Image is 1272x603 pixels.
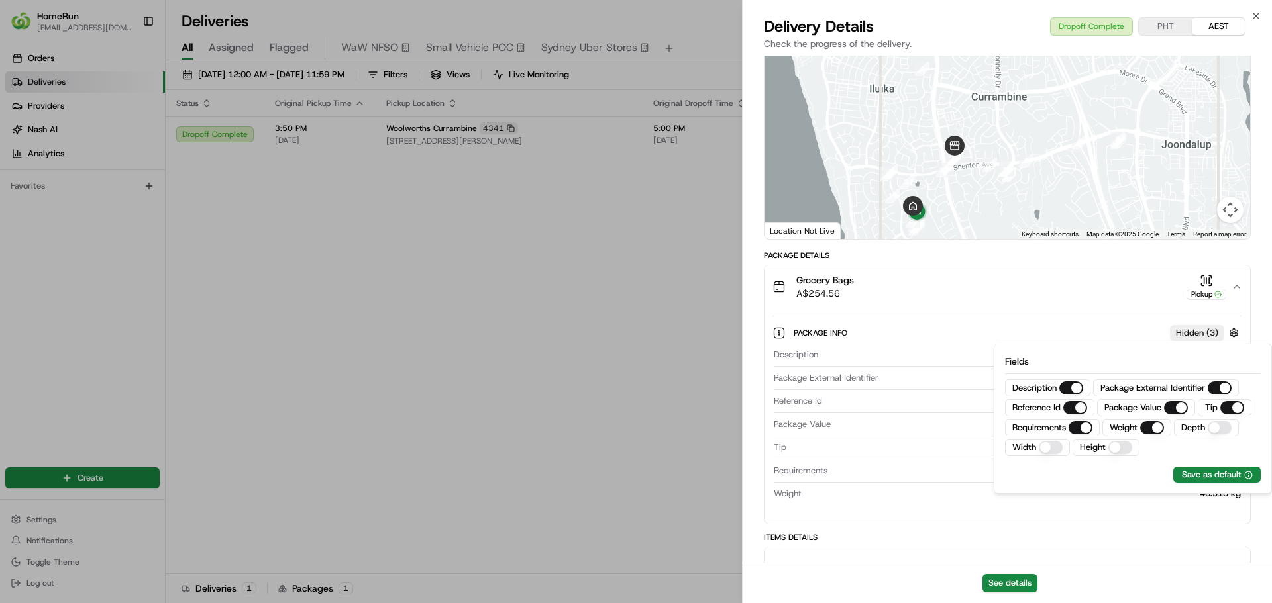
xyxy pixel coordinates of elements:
div: 12 [947,150,961,165]
span: Package Items ( 1 ) [796,562,874,575]
div: Grocery Bags [823,349,1241,361]
button: Package Items (1) [765,547,1250,590]
div: 8 [1110,132,1125,146]
span: Description [774,349,818,361]
div: Grocery BagsA$254.56Pickup [765,308,1250,524]
label: Package Value [1104,402,1161,414]
img: Google [768,222,812,239]
button: Save as default [1182,469,1253,481]
span: Weight [774,488,802,500]
div: 91 [827,395,1241,407]
label: Package External Identifier [1100,382,1205,394]
label: Width [1012,441,1036,453]
div: 1 [880,167,894,181]
div: 5 [1072,135,1086,150]
div: 17 [999,162,1014,177]
div: 13 [982,158,997,172]
div: Items Details [764,532,1251,543]
div: 10 [946,151,961,165]
button: Grocery BagsA$254.56Pickup [765,265,1250,308]
div: 7 [1112,134,1126,148]
div: 265305478 [884,372,1241,384]
p: Fields [1005,355,1261,368]
a: Open this area in Google Maps (opens a new window) [768,222,812,239]
label: Reference Id [1012,402,1061,414]
label: Requirements [1012,422,1066,434]
span: Package External Identifier [774,372,878,384]
div: 9 [1019,154,1033,168]
button: AEST [1192,18,1245,35]
div: Pickup [1187,289,1226,300]
button: Pickup [1187,274,1226,300]
div: 2 [899,175,914,189]
label: Tip [1205,402,1218,414]
span: A$254.56 [796,287,854,300]
span: Tip [774,441,786,453]
label: Weight [1110,422,1138,434]
div: Location Not Live [765,222,841,239]
div: 48.913 kg [807,488,1241,500]
button: Save as default [1173,467,1261,483]
button: Map camera controls [1217,197,1244,223]
button: Keyboard shortcuts [1022,230,1079,239]
p: Check the progress of the delivery. [764,37,1251,50]
div: 15 [1002,167,1016,182]
div: A$0.00 [792,441,1241,453]
span: Grocery Bags [796,273,854,287]
span: Reference Id [774,395,822,407]
div: Photo Proof of Delivery, Meet on Delivery [833,465,1241,477]
div: 4 [915,62,929,76]
button: PHT [1139,18,1192,35]
div: 18 [936,163,951,177]
span: Package Value [774,418,831,430]
span: Map data ©2025 Google [1086,230,1159,238]
label: Height [1080,441,1106,453]
button: See details [982,574,1037,592]
button: Hidden (3) [1170,324,1242,341]
span: Delivery Details [764,16,874,37]
span: Requirements [774,465,827,477]
div: 19 [885,189,900,203]
label: Description [1012,382,1057,394]
div: 11 [947,150,962,165]
div: 3 [883,165,898,179]
div: 24 [910,218,925,233]
span: Package Info [794,328,850,338]
label: Depth [1181,422,1205,434]
div: A$254.56 [836,418,1241,430]
a: Report a map error [1193,230,1246,238]
div: Package Details [764,250,1251,261]
a: Terms [1167,230,1185,238]
span: Hidden ( 3 ) [1176,327,1218,339]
